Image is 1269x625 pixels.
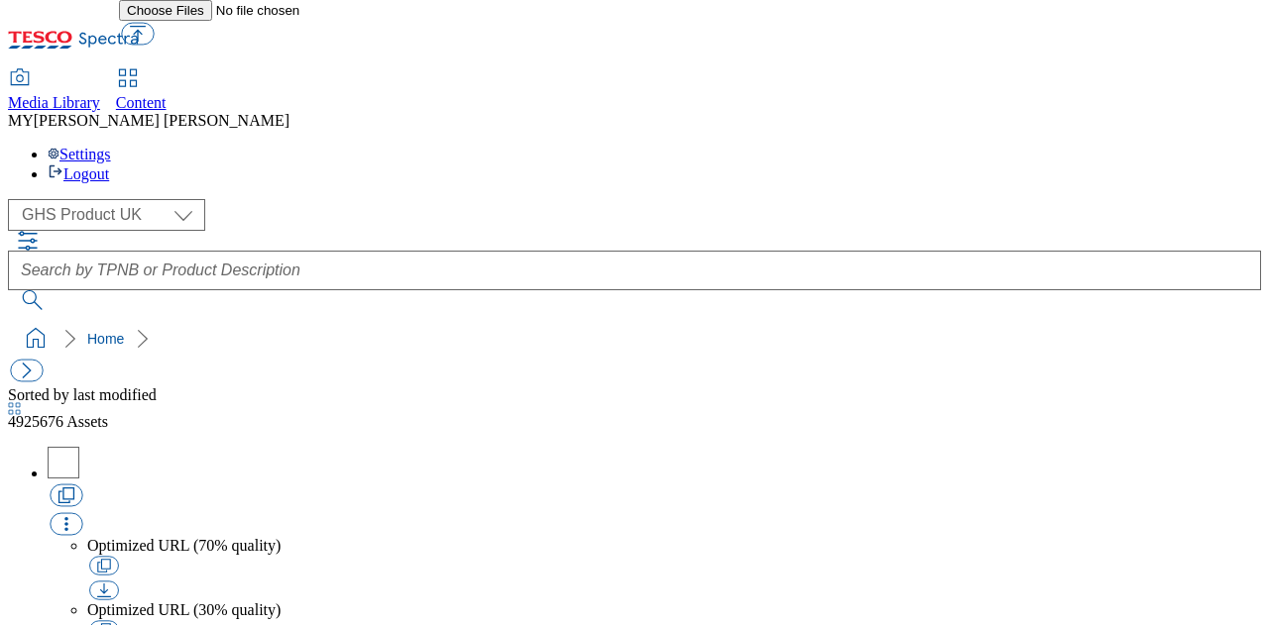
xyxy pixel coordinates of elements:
a: Content [116,70,167,112]
span: Optimized URL (70% quality) [87,537,281,554]
span: MY [8,112,34,129]
a: home [20,323,52,355]
a: Logout [48,165,109,182]
a: Home [87,331,124,347]
span: Sorted by last modified [8,386,157,403]
a: Media Library [8,70,100,112]
span: Optimized URL (30% quality) [87,601,281,618]
span: Media Library [8,94,100,111]
input: Search by TPNB or Product Description [8,251,1261,290]
a: Settings [48,146,111,162]
span: Assets [8,413,108,430]
span: 4925676 [8,413,66,430]
span: [PERSON_NAME] [PERSON_NAME] [34,112,289,129]
nav: breadcrumb [8,320,1261,358]
span: Content [116,94,167,111]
